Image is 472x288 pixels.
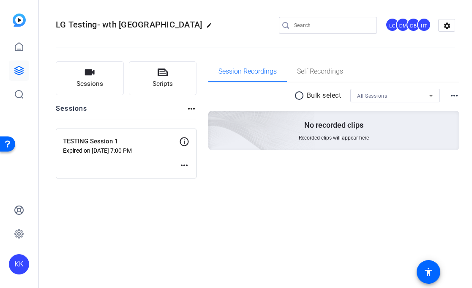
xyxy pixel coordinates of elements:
[63,147,179,154] p: Expired on [DATE] 7:00 PM
[417,18,431,32] div: HT
[407,18,421,33] ngx-avatar: Delia Behr
[56,61,124,95] button: Sessions
[63,137,179,146] p: TESTING Session 1
[439,19,456,32] mat-icon: settings
[396,18,411,33] ngx-avatar: Dan Marcus
[385,18,399,32] div: LG
[9,254,29,274] div: KK
[307,91,341,101] p: Bulk select
[179,160,189,170] mat-icon: more_horiz
[129,61,197,95] button: Scripts
[297,68,343,75] span: Self Recordings
[218,68,277,75] span: Session Recordings
[304,120,363,130] p: No recorded clips
[299,134,369,141] span: Recorded clips will appear here
[13,14,26,27] img: blue-gradient.svg
[417,18,432,33] ngx-avatar: Hello Theo Darling
[294,20,370,30] input: Search
[153,79,173,89] span: Scripts
[294,91,307,101] mat-icon: radio_button_unchecked
[56,104,87,120] h2: Sessions
[423,267,434,277] mat-icon: accessibility
[186,104,196,114] mat-icon: more_horiz
[407,18,420,32] div: DB
[76,79,103,89] span: Sessions
[56,19,202,30] span: LG Testing- wth [GEOGRAPHIC_DATA]
[449,91,459,101] mat-icon: more_horiz
[206,22,216,33] mat-icon: edit
[396,18,410,32] div: DM
[357,93,387,99] span: All Sessions
[114,27,315,211] img: embarkstudio-empty-session.png
[385,18,400,33] ngx-avatar: Lindsay Gordon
